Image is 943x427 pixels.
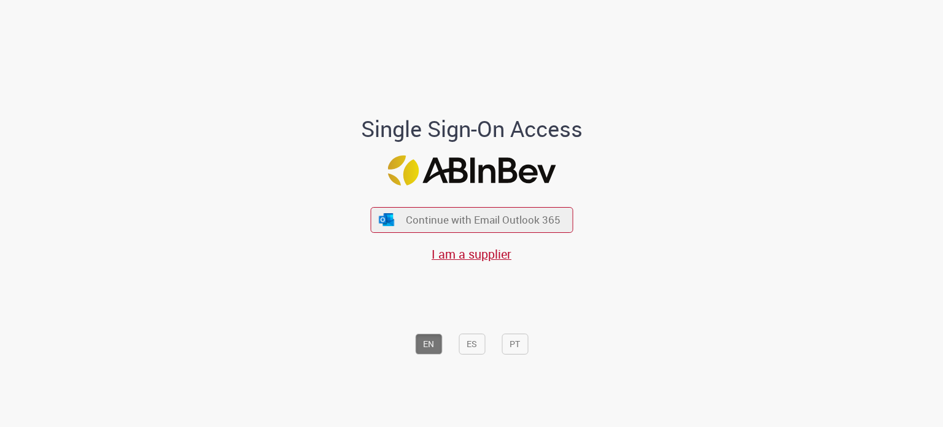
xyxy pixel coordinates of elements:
[370,207,573,232] button: ícone Azure/Microsoft 360 Continue with Email Outlook 365
[387,155,556,186] img: Logo ABInBev
[432,246,511,262] a: I am a supplier
[406,213,561,227] span: Continue with Email Outlook 365
[378,213,395,226] img: ícone Azure/Microsoft 360
[301,117,642,141] h1: Single Sign-On Access
[415,334,442,355] button: EN
[459,334,485,355] button: ES
[502,334,528,355] button: PT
